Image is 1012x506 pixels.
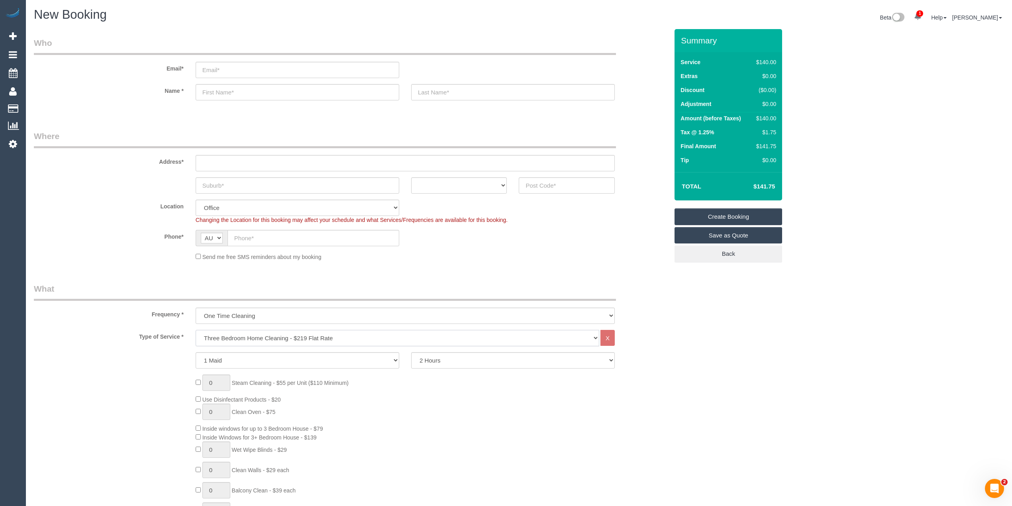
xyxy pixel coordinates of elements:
[228,230,399,246] input: Phone*
[681,128,714,136] label: Tax @ 1.25%
[753,114,776,122] div: $140.00
[681,114,741,122] label: Amount (before Taxes)
[411,84,615,100] input: Last Name*
[196,84,399,100] input: First Name*
[28,230,190,241] label: Phone*
[753,100,776,108] div: $0.00
[682,183,701,190] strong: Total
[952,14,1002,21] a: [PERSON_NAME]
[681,36,778,45] h3: Summary
[196,62,399,78] input: Email*
[28,62,190,73] label: Email*
[202,426,323,432] span: Inside windows for up to 3 Bedroom House - $79
[5,8,21,19] img: Automaid Logo
[232,409,276,415] span: Clean Oven - $75
[675,227,782,244] a: Save as Quote
[675,208,782,225] a: Create Booking
[681,142,716,150] label: Final Amount
[34,130,616,148] legend: Where
[880,14,905,21] a: Beta
[730,183,775,190] h4: $141.75
[34,8,107,22] span: New Booking
[675,245,782,262] a: Back
[891,13,904,23] img: New interface
[202,254,322,260] span: Send me free SMS reminders about my booking
[753,86,776,94] div: ($0.00)
[232,380,349,386] span: Steam Cleaning - $55 per Unit ($110 Minimum)
[196,217,508,223] span: Changing the Location for this booking may affect your schedule and what Services/Frequencies are...
[931,14,947,21] a: Help
[28,84,190,95] label: Name *
[916,10,923,17] span: 1
[681,86,704,94] label: Discount
[196,177,399,194] input: Suburb*
[753,156,776,164] div: $0.00
[681,100,711,108] label: Adjustment
[681,156,689,164] label: Tip
[28,200,190,210] label: Location
[34,283,616,301] legend: What
[1001,479,1008,485] span: 2
[232,447,287,453] span: Wet Wipe Blinds - $29
[28,330,190,341] label: Type of Service *
[232,487,296,494] span: Balcony Clean - $39 each
[681,72,698,80] label: Extras
[34,37,616,55] legend: Who
[202,396,281,403] span: Use Disinfectant Products - $20
[753,58,776,66] div: $140.00
[753,72,776,80] div: $0.00
[519,177,615,194] input: Post Code*
[753,142,776,150] div: $141.75
[985,479,1004,498] iframe: Intercom live chat
[910,8,926,25] a: 1
[753,128,776,136] div: $1.75
[681,58,700,66] label: Service
[202,434,317,441] span: Inside Windows for 3+ Bedroom House - $139
[232,467,289,473] span: Clean Walls - $29 each
[28,155,190,166] label: Address*
[28,308,190,318] label: Frequency *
